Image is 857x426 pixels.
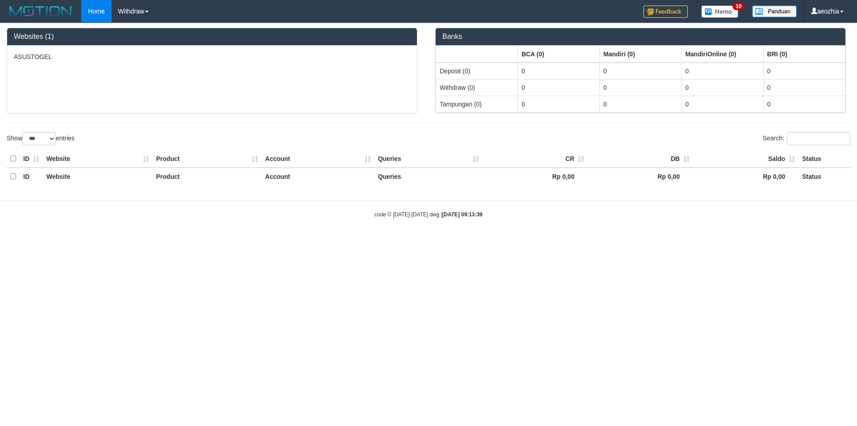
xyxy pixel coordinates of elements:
[518,46,599,63] th: Group: activate to sort column ascending
[799,168,850,185] th: Status
[693,150,799,168] th: Saldo
[732,2,745,10] span: 10
[436,79,518,96] td: Withdraw (0)
[763,63,845,80] td: 0
[787,132,850,145] input: Search:
[483,168,588,185] th: Rp 0,00
[14,52,410,61] p: ASUSTOGEL
[588,150,693,168] th: DB
[262,150,374,168] th: Account
[799,150,850,168] th: Status
[682,63,763,80] td: 0
[763,46,845,63] th: Group: activate to sort column ascending
[153,150,262,168] th: Product
[442,211,483,218] strong: [DATE] 09:13:39
[682,96,763,112] td: 0
[442,33,839,41] h3: Banks
[763,79,845,96] td: 0
[599,63,681,80] td: 0
[436,96,518,112] td: Tampungan (0)
[483,150,588,168] th: CR
[752,5,797,17] img: panduan.png
[374,211,483,218] small: code © [DATE]-[DATE] dwg |
[20,150,43,168] th: ID
[518,63,599,80] td: 0
[763,96,845,112] td: 0
[436,63,518,80] td: Deposit (0)
[682,46,763,63] th: Group: activate to sort column ascending
[693,168,799,185] th: Rp 0,00
[682,79,763,96] td: 0
[153,168,262,185] th: Product
[374,168,483,185] th: Queries
[599,46,681,63] th: Group: activate to sort column ascending
[7,132,75,145] label: Show entries
[763,132,850,145] label: Search:
[22,132,56,145] select: Showentries
[701,5,739,18] img: Button%20Memo.svg
[599,96,681,112] td: 0
[643,5,688,18] img: Feedback.jpg
[599,79,681,96] td: 0
[43,168,153,185] th: Website
[588,168,693,185] th: Rp 0,00
[43,150,153,168] th: Website
[374,150,483,168] th: Queries
[436,46,518,63] th: Group: activate to sort column ascending
[7,4,75,18] img: MOTION_logo.png
[14,33,410,41] h3: Websites (1)
[518,96,599,112] td: 0
[262,168,374,185] th: Account
[518,79,599,96] td: 0
[20,168,43,185] th: ID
